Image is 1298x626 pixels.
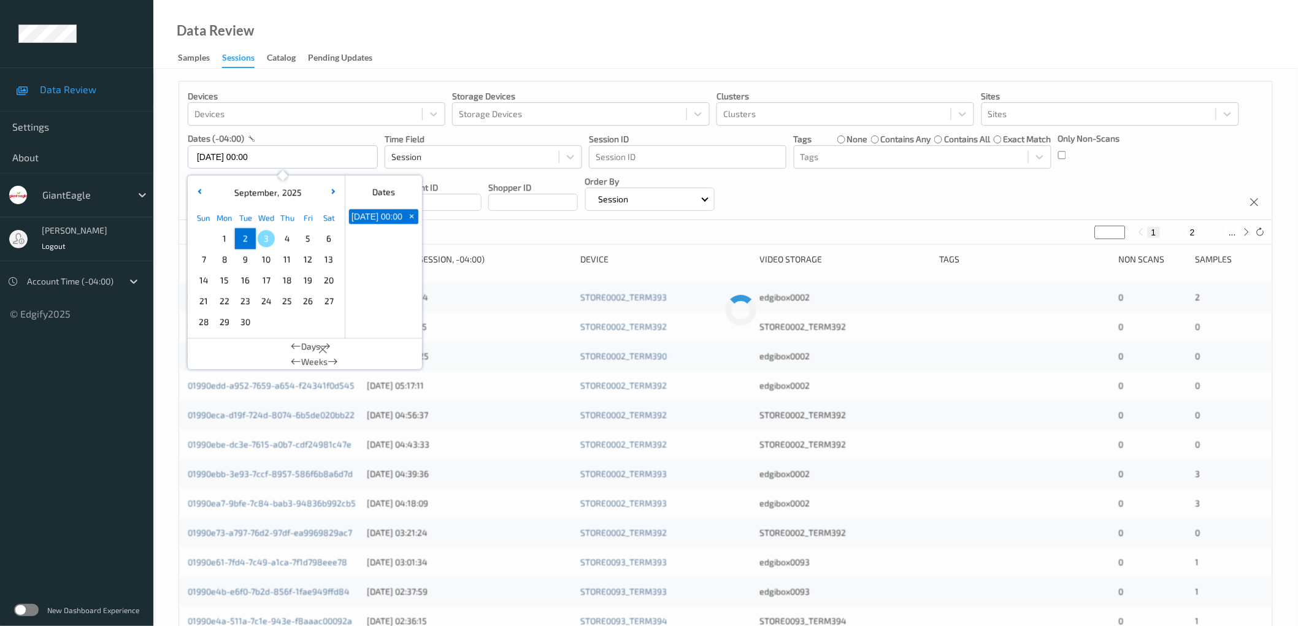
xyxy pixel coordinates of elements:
[1118,468,1123,479] span: 0
[237,313,254,330] span: 30
[188,468,353,479] a: 01990ebb-3e93-7ccf-8957-586f6b8a6d7d
[256,228,277,249] div: Choose Wednesday September 03 of 2025
[237,230,254,247] span: 2
[1148,227,1160,238] button: 1
[299,292,317,310] span: 26
[760,438,931,451] div: STORE0002_TERM392
[188,527,352,538] a: 01990e73-a797-76d2-97df-ea9969829ac7
[580,586,667,597] a: STORE0093_TERM393
[298,291,318,311] div: Choose Friday September 26 of 2025
[193,311,214,332] div: Choose Sunday September 28 of 2025
[188,90,445,102] p: Devices
[188,439,351,449] a: 01990ebe-dc3e-7615-a0b7-cdf24981c47e
[222,52,255,68] div: Sessions
[193,207,214,228] div: Sun
[188,557,347,567] a: 01990e61-7fd4-7c49-a1ca-7f1d798eee78
[318,207,339,228] div: Sat
[298,228,318,249] div: Choose Friday September 05 of 2025
[1196,380,1200,391] span: 0
[237,251,254,268] span: 9
[1118,321,1123,332] span: 0
[258,251,275,268] span: 10
[939,253,1110,265] div: Tags
[214,249,235,270] div: Choose Monday September 08 of 2025
[308,50,385,67] a: Pending Updates
[278,251,296,268] span: 11
[188,380,355,391] a: 01990edd-a952-7659-a654-f24341f0d545
[1196,351,1200,361] span: 0
[277,207,298,228] div: Thu
[1186,227,1199,238] button: 2
[367,438,572,451] div: [DATE] 04:43:33
[256,291,277,311] div: Choose Wednesday September 24 of 2025
[298,311,318,332] div: Choose Friday October 03 of 2025
[367,586,572,598] div: [DATE] 02:37:59
[1118,292,1123,302] span: 0
[1196,292,1200,302] span: 2
[258,230,275,247] span: 3
[235,311,256,332] div: Choose Tuesday September 30 of 2025
[580,321,667,332] a: STORE0002_TERM392
[367,527,572,539] div: [DATE] 03:21:24
[1118,498,1123,508] span: 0
[1118,410,1123,420] span: 0
[318,270,339,291] div: Choose Saturday September 20 of 2025
[298,249,318,270] div: Choose Friday September 12 of 2025
[277,291,298,311] div: Choose Thursday September 25 of 2025
[1118,586,1123,597] span: 0
[1196,498,1200,508] span: 3
[256,249,277,270] div: Choose Wednesday September 10 of 2025
[1196,557,1199,567] span: 1
[267,50,308,67] a: Catalog
[385,133,582,145] p: Time Field
[301,356,328,368] span: Weeks
[188,132,244,145] p: dates (-04:00)
[760,321,931,333] div: STORE0002_TERM392
[216,272,233,289] span: 15
[277,228,298,249] div: Choose Thursday September 04 of 2025
[214,207,235,228] div: Mon
[452,90,710,102] p: Storage Devices
[1196,527,1200,538] span: 0
[367,321,572,333] div: [DATE] 06:01:35
[1118,557,1123,567] span: 0
[178,50,222,67] a: Samples
[1196,586,1199,597] span: 1
[298,207,318,228] div: Fri
[1225,227,1240,238] button: ...
[188,498,356,508] a: 01990ea7-9bfe-7c84-bab3-94836b992cb5
[235,207,256,228] div: Tue
[367,409,572,421] div: [DATE] 04:56:37
[580,616,667,626] a: STORE0093_TERM394
[349,209,405,224] button: [DATE] 00:00
[580,527,667,538] a: STORE0002_TERM392
[320,251,337,268] span: 13
[299,230,317,247] span: 5
[944,133,990,145] label: contains all
[580,292,667,302] a: STORE0002_TERM393
[594,193,633,205] p: Session
[1196,439,1200,449] span: 0
[193,291,214,311] div: Choose Sunday September 21 of 2025
[214,311,235,332] div: Choose Monday September 29 of 2025
[214,270,235,291] div: Choose Monday September 15 of 2025
[760,409,931,421] div: STORE0002_TERM392
[320,292,337,310] span: 27
[318,311,339,332] div: Choose Saturday October 04 of 2025
[1118,616,1123,626] span: 0
[1196,616,1199,626] span: 1
[231,187,277,197] span: September
[301,340,320,353] span: Days
[278,292,296,310] span: 25
[195,292,212,310] span: 21
[580,498,667,508] a: STORE0002_TERM393
[488,181,578,194] p: Shopper ID
[760,586,931,598] div: edgibox0093
[1118,351,1123,361] span: 0
[216,230,233,247] span: 1
[760,556,931,568] div: edgibox0093
[760,350,931,362] div: edgibox0002
[1196,468,1200,479] span: 3
[367,497,572,510] div: [DATE] 04:18:09
[258,292,275,310] span: 24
